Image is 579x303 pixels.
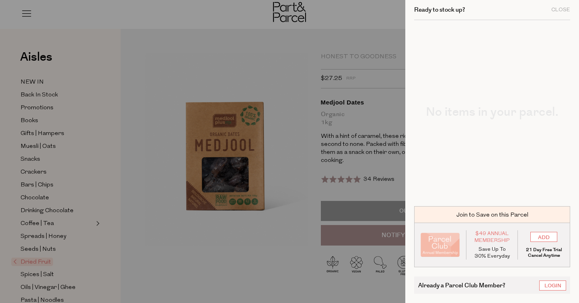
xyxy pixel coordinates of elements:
[472,230,512,244] span: $49 Annual Membership
[472,246,512,260] p: Save Up To 30% Everyday
[418,280,505,290] span: Already a Parcel Club Member?
[530,232,557,242] input: ADD
[524,247,564,258] p: 21 Day Free Trial Cancel Anytime
[414,206,570,223] div: Join to Save on this Parcel
[414,106,570,118] h2: No items in your parcel.
[539,280,566,291] a: Login
[551,7,570,12] div: Close
[414,7,465,13] h2: Ready to stock up?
